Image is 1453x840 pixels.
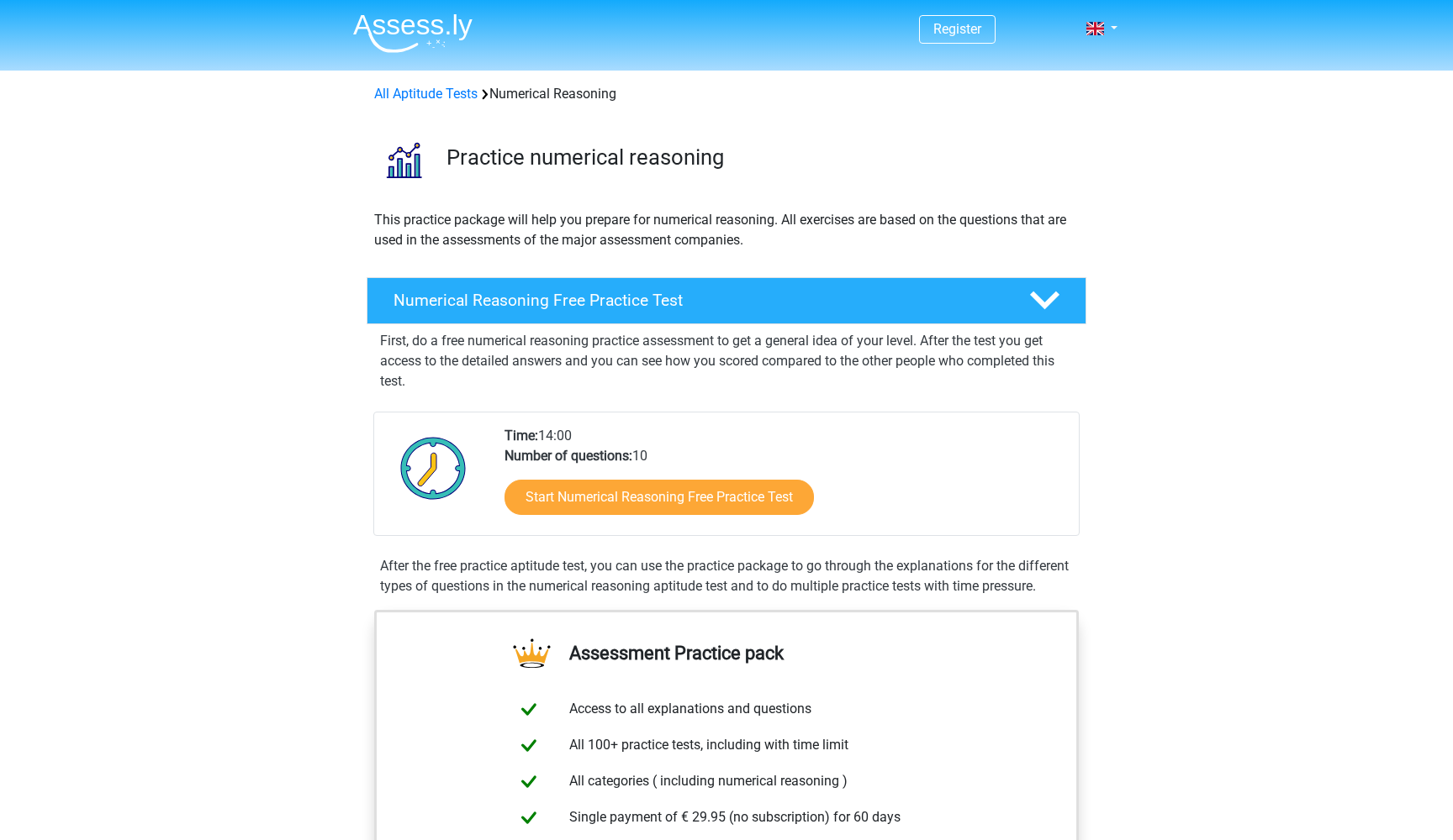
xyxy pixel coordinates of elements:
div: 14:00 10 [492,426,1078,535]
b: Number of questions: [505,448,632,464]
h4: Numerical Reasoning Free Practice Test [394,291,1002,310]
a: Register [933,21,981,37]
a: All Aptitude Tests [374,86,478,102]
a: Numerical Reasoning Free Practice Test [360,277,1093,324]
p: This practice package will help you prepare for numerical reasoning. All exercises are based on t... [374,210,1079,250]
img: Clock [391,426,476,510]
h3: Practice numerical reasoning [446,144,1073,171]
b: Time: [505,428,538,444]
p: First, do a free numerical reasoning practice assessment to get a general idea of your level. Aft... [380,331,1073,391]
div: Numerical Reasoning [367,84,1086,104]
a: Start Numerical Reasoning Free Practice Test [505,480,814,515]
img: Assessly [353,13,473,53]
img: numerical reasoning [367,124,439,196]
div: After the free practice aptitude test, you can use the practice package to go through the explana... [373,556,1080,596]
